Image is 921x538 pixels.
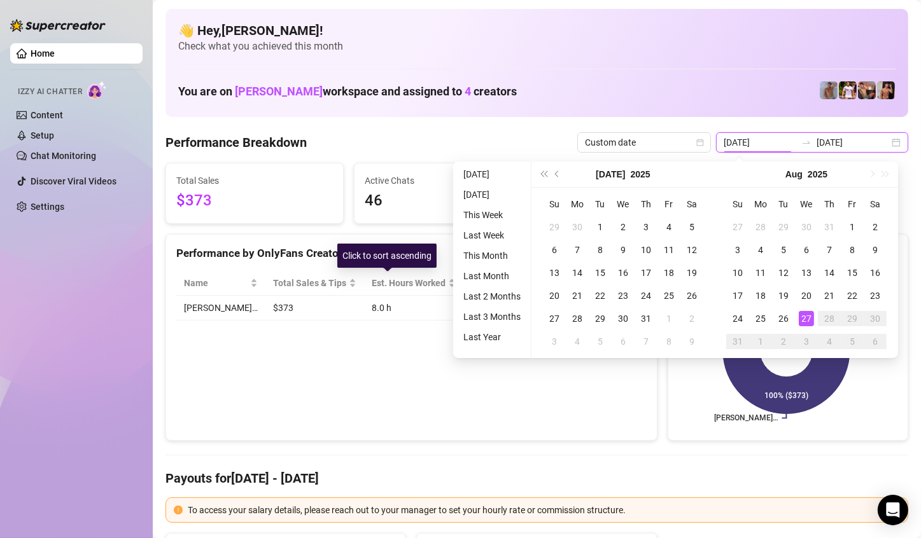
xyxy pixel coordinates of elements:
[726,330,749,353] td: 2025-08-31
[818,193,841,216] th: Th
[458,207,526,223] li: This Week
[657,261,680,284] td: 2025-07-18
[864,307,887,330] td: 2025-08-30
[31,48,55,59] a: Home
[589,193,612,216] th: Tu
[749,284,772,307] td: 2025-08-18
[822,219,837,235] div: 31
[822,334,837,349] div: 4
[458,268,526,284] li: Last Month
[178,39,896,53] span: Check what you achieved this month
[458,187,526,202] li: [DATE]
[818,330,841,353] td: 2025-09-04
[878,495,908,525] div: Open Intercom Messenger
[753,265,768,280] div: 11
[726,193,749,216] th: Su
[817,135,889,149] input: End date
[818,216,841,238] td: 2025-07-31
[726,261,749,284] td: 2025-08-10
[776,311,791,326] div: 26
[176,296,265,321] td: [PERSON_NAME]…
[615,311,631,326] div: 30
[877,81,895,99] img: Zach
[570,242,585,258] div: 7
[635,330,657,353] td: 2025-08-07
[593,265,608,280] div: 15
[547,288,562,303] div: 20
[772,330,795,353] td: 2025-09-02
[680,193,703,216] th: Sa
[726,284,749,307] td: 2025-08-17
[188,503,900,517] div: To access your salary details, please reach out to your manager to set your hourly rate or commis...
[795,261,818,284] td: 2025-08-13
[176,189,333,213] span: $373
[593,334,608,349] div: 5
[566,284,589,307] td: 2025-07-21
[31,176,116,186] a: Discover Viral Videos
[820,81,838,99] img: Joey
[822,265,837,280] div: 14
[635,307,657,330] td: 2025-07-31
[657,193,680,216] th: Fr
[31,130,54,141] a: Setup
[680,307,703,330] td: 2025-08-02
[661,334,677,349] div: 8
[822,242,837,258] div: 7
[808,162,827,187] button: Choose a year
[458,309,526,324] li: Last 3 Months
[593,219,608,235] div: 1
[589,238,612,261] td: 2025-07-08
[165,469,908,487] h4: Payouts for [DATE] - [DATE]
[680,216,703,238] td: 2025-07-05
[593,311,608,326] div: 29
[458,167,526,182] li: [DATE]
[615,334,631,349] div: 6
[566,307,589,330] td: 2025-07-28
[184,276,248,290] span: Name
[680,261,703,284] td: 2025-07-19
[657,330,680,353] td: 2025-08-08
[772,307,795,330] td: 2025-08-26
[458,289,526,304] li: Last 2 Months
[799,265,814,280] div: 13
[638,265,654,280] div: 17
[635,193,657,216] th: Th
[566,261,589,284] td: 2025-07-14
[730,242,745,258] div: 3
[868,242,883,258] div: 9
[543,284,566,307] td: 2025-07-20
[235,85,323,98] span: [PERSON_NAME]
[589,216,612,238] td: 2025-07-01
[537,162,551,187] button: Last year (Control + left)
[680,238,703,261] td: 2025-07-12
[772,193,795,216] th: Tu
[726,216,749,238] td: 2025-07-27
[458,248,526,263] li: This Month
[684,219,700,235] div: 5
[776,288,791,303] div: 19
[799,242,814,258] div: 6
[589,307,612,330] td: 2025-07-29
[841,307,864,330] td: 2025-08-29
[696,139,704,146] span: calendar
[638,288,654,303] div: 24
[684,288,700,303] div: 26
[841,284,864,307] td: 2025-08-22
[615,242,631,258] div: 9
[551,162,565,187] button: Previous month (PageUp)
[864,284,887,307] td: 2025-08-23
[178,22,896,39] h4: 👋 Hey, [PERSON_NAME] !
[799,288,814,303] div: 20
[795,307,818,330] td: 2025-08-27
[543,238,566,261] td: 2025-07-06
[631,162,650,187] button: Choose a year
[543,216,566,238] td: 2025-06-29
[776,334,791,349] div: 2
[661,219,677,235] div: 4
[31,151,96,161] a: Chat Monitoring
[749,216,772,238] td: 2025-07-28
[31,202,64,212] a: Settings
[868,311,883,326] div: 30
[638,242,654,258] div: 10
[337,244,437,268] div: Click to sort ascending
